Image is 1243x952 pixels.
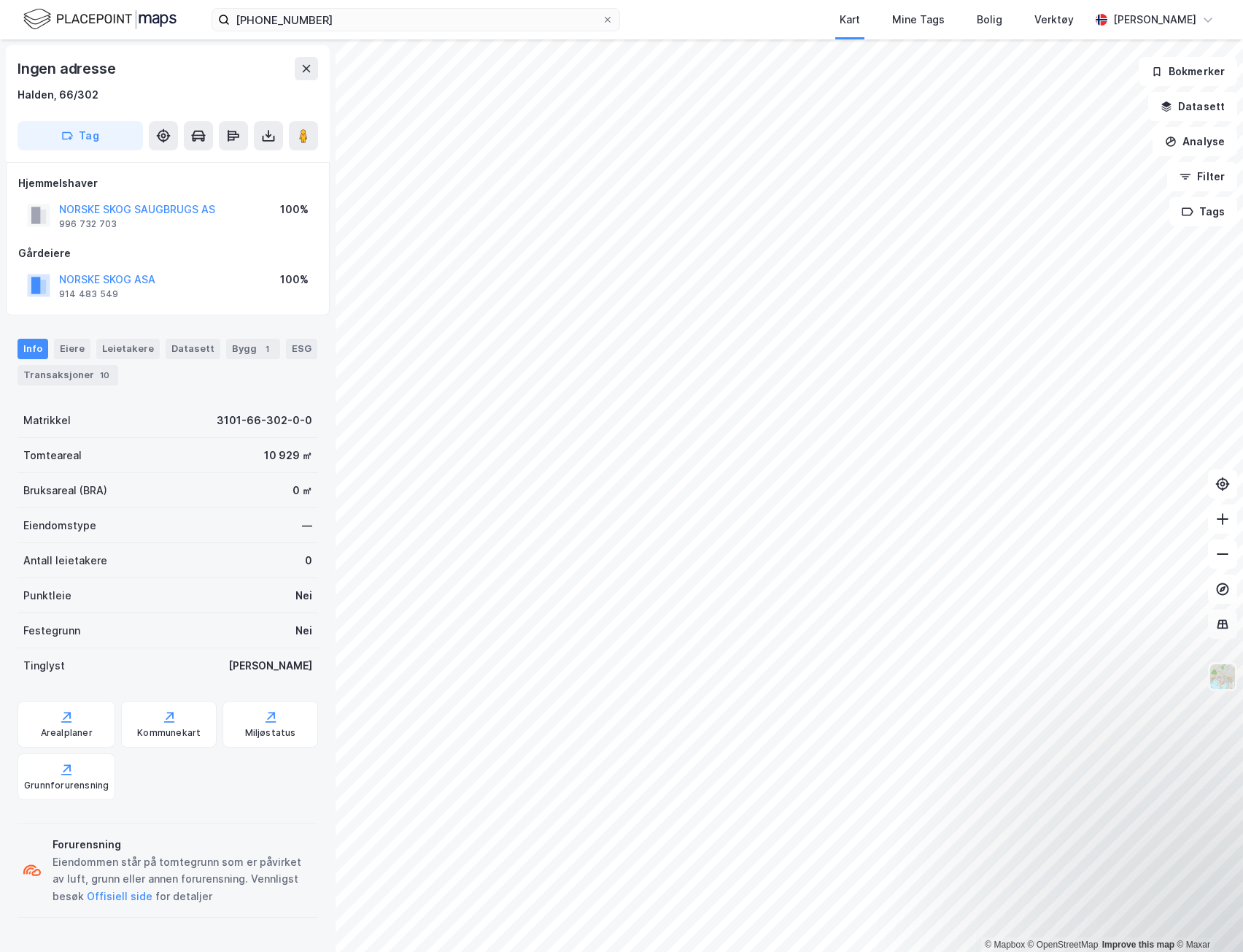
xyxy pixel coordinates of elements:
div: Eiere [54,339,90,359]
div: Eiendomstype [23,517,96,534]
div: Arealplaner [41,727,93,739]
input: Søk på adresse, matrikkel, gårdeiere, leietakere eller personer [230,9,602,31]
div: 10 929 ㎡ [264,447,312,464]
img: Z [1209,663,1236,691]
div: 3101-66-302-0-0 [217,412,312,429]
div: Tinglyst [23,657,65,675]
div: Bolig [977,11,1002,28]
div: Festegrunn [23,622,80,640]
div: 996 732 703 [59,218,117,230]
div: Ingen adresse [18,57,118,80]
div: Datasett [166,339,220,359]
div: Kommunekart [137,727,201,739]
a: Mapbox [985,940,1025,950]
div: ESG [286,339,317,359]
div: Nei [295,587,312,604]
div: Leietakere [96,339,160,359]
div: [PERSON_NAME] [228,657,312,675]
div: Info [18,339,48,359]
div: — [302,517,312,534]
div: Bruksareal (BRA) [23,482,107,499]
div: Gårdeiere [18,245,317,262]
div: Grunnforurensning [24,780,109,791]
div: Miljøstatus [245,727,296,739]
div: Verktøy [1034,11,1074,28]
div: Forurensning [53,836,312,853]
div: 100% [280,201,309,218]
div: 0 ㎡ [293,482,312,499]
div: 0 [305,552,312,569]
div: Tomteareal [23,447,82,464]
div: 10 [97,368,112,383]
button: Filter [1167,162,1237,191]
div: Bygg [226,339,280,359]
div: 1 [260,342,274,356]
button: Tags [1169,197,1237,226]
img: logo.f888ab2527a4732fd821a326f86c7f29.svg [23,7,177,32]
div: Antall leietakere [23,552,107,569]
div: Hjemmelshaver [18,174,317,192]
div: Transaksjoner [18,365,118,385]
div: Kart [840,11,860,28]
a: Improve this map [1102,940,1174,950]
div: Mine Tags [892,11,945,28]
div: [PERSON_NAME] [1113,11,1196,28]
div: 100% [280,271,309,288]
div: Eiendommen står på tomtegrunn som er påvirket av luft, grunn eller annen forurensning. Vennligst ... [53,853,312,906]
button: Analyse [1153,127,1237,156]
div: 914 483 549 [59,288,118,300]
button: Bokmerker [1139,57,1237,86]
a: OpenStreetMap [1028,940,1099,950]
div: Nei [295,622,312,640]
div: Halden, 66/302 [18,86,98,104]
button: Datasett [1148,92,1237,121]
button: Tag [18,121,143,150]
div: Matrikkel [23,412,71,429]
div: Punktleie [23,587,71,604]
